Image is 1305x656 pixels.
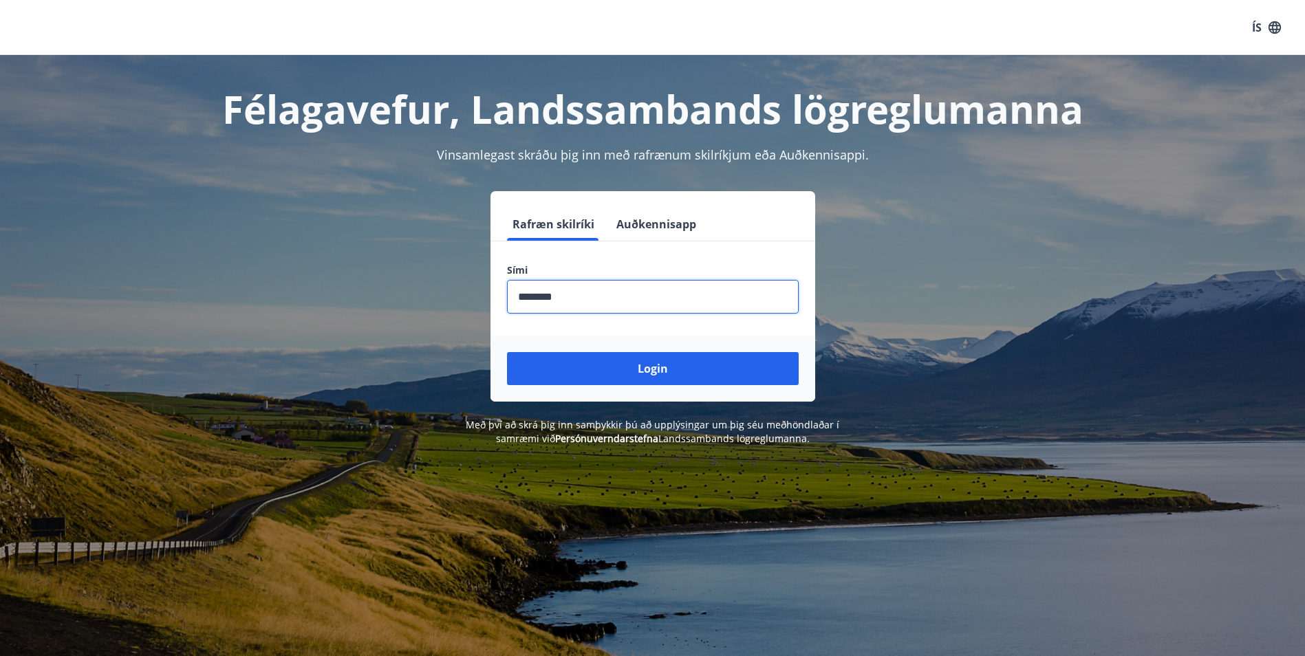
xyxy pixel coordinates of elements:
[507,352,799,385] button: Login
[174,83,1132,135] h1: Félagavefur, Landssambands lögreglumanna
[555,432,658,445] a: Persónuverndarstefna
[437,146,869,163] span: Vinsamlegast skráðu þig inn með rafrænum skilríkjum eða Auðkennisappi.
[507,208,600,241] button: Rafræn skilríki
[611,208,702,241] button: Auðkennisapp
[466,418,839,445] span: Með því að skrá þig inn samþykkir þú að upplýsingar um þig séu meðhöndlaðar í samræmi við Landssa...
[1244,15,1288,40] button: ÍS
[507,263,799,277] label: Sími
